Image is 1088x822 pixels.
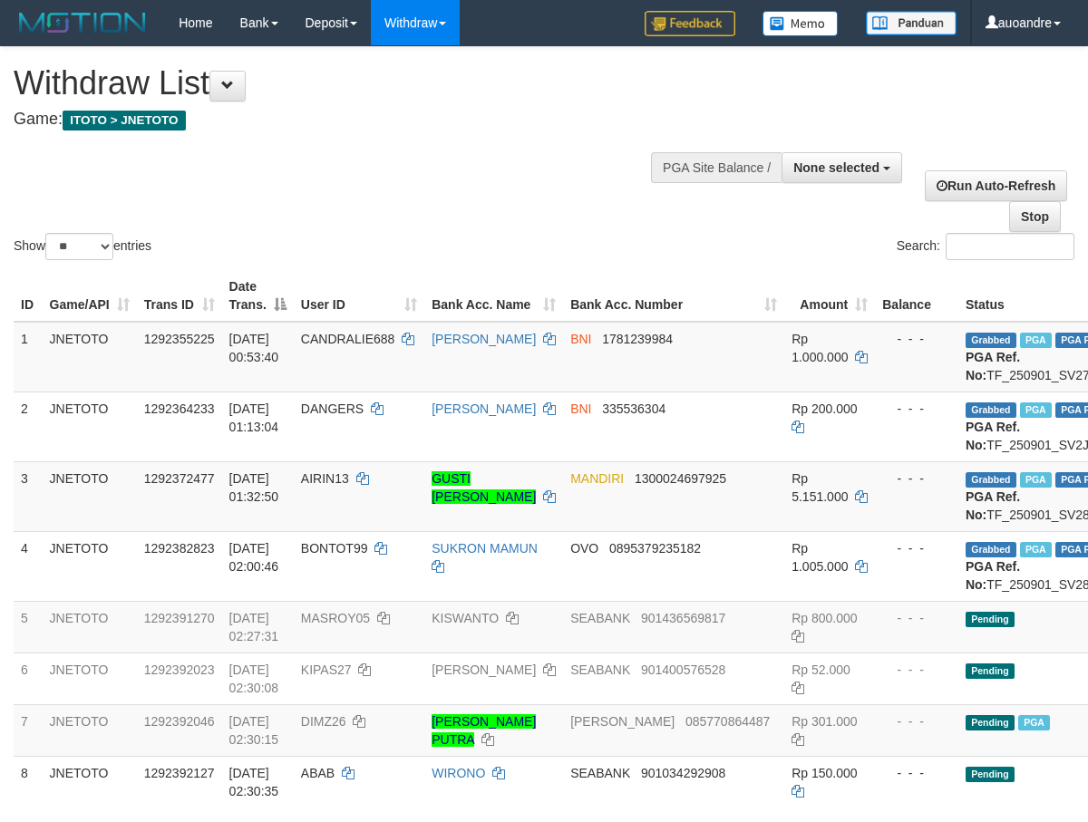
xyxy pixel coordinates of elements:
span: [DATE] 00:53:40 [229,332,279,364]
span: ABAB [301,766,335,780]
span: Copy 1781239984 to clipboard [602,332,673,346]
span: MANDIRI [570,471,624,486]
span: Grabbed [966,333,1016,348]
img: Feedback.jpg [645,11,735,36]
a: [PERSON_NAME] [432,401,536,416]
span: SEABANK [570,611,630,625]
span: Rp 1.000.000 [792,332,848,364]
span: Pending [966,663,1015,679]
span: Rp 301.000 [792,714,857,729]
th: ID [14,270,43,322]
span: Copy 901400576528 to clipboard [641,662,725,677]
span: Pending [966,612,1015,627]
img: Button%20Memo.svg [763,11,839,36]
td: JNETOTO [43,531,137,601]
span: Grabbed [966,542,1016,557]
span: Rp 150.000 [792,766,857,780]
span: MASROY05 [301,611,370,625]
div: - - - [882,539,951,557]
span: 1292392046 [144,714,215,729]
span: Copy 0895379235182 to clipboard [609,541,701,556]
td: 6 [14,653,43,704]
a: SUKRON MAMUN [432,541,538,556]
div: - - - [882,609,951,627]
span: 1292392127 [144,766,215,780]
span: Marked by auoradja [1018,715,1050,730]
span: [DATE] 02:00:46 [229,541,279,574]
span: [DATE] 01:13:04 [229,401,279,434]
th: Bank Acc. Name: activate to sort column ascending [424,270,563,322]
span: Rp 52.000 [792,662,850,677]
a: [PERSON_NAME] [432,332,536,346]
td: JNETOTO [43,704,137,756]
input: Search: [946,233,1074,260]
a: Run Auto-Refresh [925,170,1067,201]
span: ITOTO > JNETOTO [63,111,186,131]
div: - - - [882,400,951,418]
span: Rp 1.005.000 [792,541,848,574]
span: [DATE] 01:32:50 [229,471,279,504]
th: Game/API: activate to sort column ascending [43,270,137,322]
span: DIMZ26 [301,714,346,729]
span: Copy 901034292908 to clipboard [641,766,725,780]
button: None selected [782,152,902,183]
th: Balance [875,270,958,322]
a: WIRONO [432,766,485,780]
td: JNETOTO [43,653,137,704]
div: PGA Site Balance / [651,152,782,183]
span: [PERSON_NAME] [570,714,675,729]
td: JNETOTO [43,601,137,653]
div: - - - [882,712,951,730]
span: [DATE] 02:30:15 [229,714,279,747]
span: 1292382823 [144,541,215,556]
td: 2 [14,392,43,461]
select: Showentries [45,233,113,260]
div: - - - [882,330,951,348]
h1: Withdraw List [14,65,707,102]
span: Marked by auoradja [1020,402,1052,418]
th: User ID: activate to sort column ascending [294,270,424,322]
span: Rp 800.000 [792,611,857,625]
span: 1292364233 [144,401,215,416]
span: BONTOT99 [301,541,368,556]
span: CANDRALIE688 [301,332,395,346]
b: PGA Ref. No: [966,420,1020,452]
b: PGA Ref. No: [966,559,1020,592]
span: Pending [966,715,1015,730]
span: Copy 085770864487 to clipboard [685,714,770,729]
td: JNETOTO [43,392,137,461]
span: OVO [570,541,598,556]
span: Marked by auoradja [1020,542,1052,557]
a: KISWANTO [432,611,499,625]
td: 5 [14,601,43,653]
th: Date Trans.: activate to sort column descending [222,270,294,322]
label: Search: [897,233,1074,260]
a: Stop [1009,201,1061,232]
td: 3 [14,461,43,531]
a: GUSTI [PERSON_NAME] [432,471,536,504]
img: MOTION_logo.png [14,9,151,36]
label: Show entries [14,233,151,260]
span: Copy 335536304 to clipboard [602,401,665,416]
span: [DATE] 02:30:08 [229,662,279,695]
span: Grabbed [966,402,1016,418]
span: Copy 1300024697925 to clipboard [635,471,726,486]
span: 1292355225 [144,332,215,346]
td: 7 [14,704,43,756]
span: [DATE] 02:30:35 [229,766,279,798]
span: None selected [793,160,879,175]
td: JNETOTO [43,461,137,531]
span: 1292372477 [144,471,215,486]
span: 1292391270 [144,611,215,625]
div: - - - [882,469,951,488]
div: - - - [882,661,951,679]
span: SEABANK [570,662,630,677]
b: PGA Ref. No: [966,350,1020,382]
span: Pending [966,767,1015,782]
th: Bank Acc. Number: activate to sort column ascending [563,270,784,322]
span: Grabbed [966,472,1016,488]
td: JNETOTO [43,322,137,392]
span: [DATE] 02:27:31 [229,611,279,643]
span: DANGERS [301,401,364,416]
th: Amount: activate to sort column ascending [784,270,875,322]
